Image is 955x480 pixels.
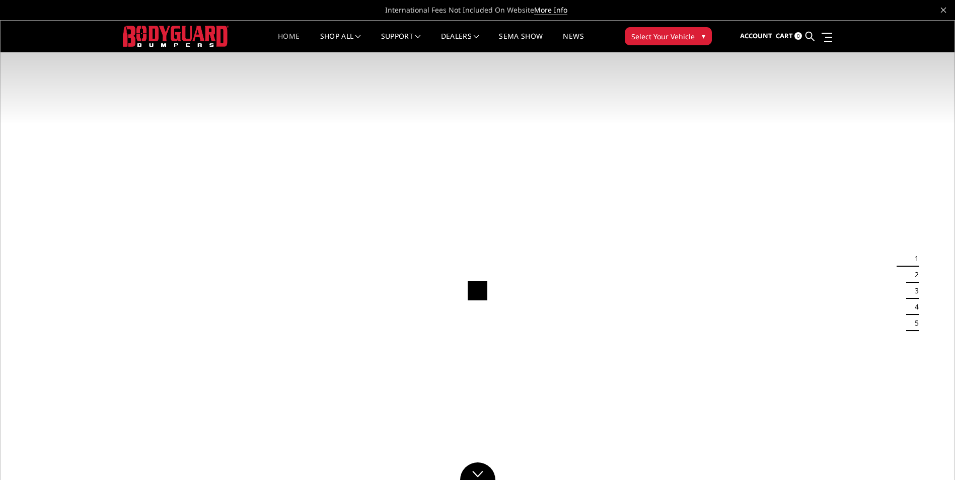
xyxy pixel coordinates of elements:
a: Home [278,33,300,52]
span: Cart [776,31,793,40]
button: 1 of 5 [909,251,919,267]
a: Account [740,23,772,50]
img: BODYGUARD BUMPERS [123,26,229,46]
a: Click to Down [460,462,495,480]
button: 2 of 5 [909,267,919,283]
a: News [563,33,583,52]
a: Cart 0 [776,23,802,50]
span: Select Your Vehicle [631,31,695,42]
a: SEMA Show [499,33,543,52]
button: 5 of 5 [909,315,919,331]
span: ▾ [702,31,705,41]
a: More Info [534,5,567,15]
span: Account [740,31,772,40]
span: 0 [794,32,802,40]
button: 3 of 5 [909,283,919,299]
a: Support [381,33,421,52]
a: shop all [320,33,361,52]
a: Dealers [441,33,479,52]
button: Select Your Vehicle [625,27,712,45]
button: 4 of 5 [909,299,919,315]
